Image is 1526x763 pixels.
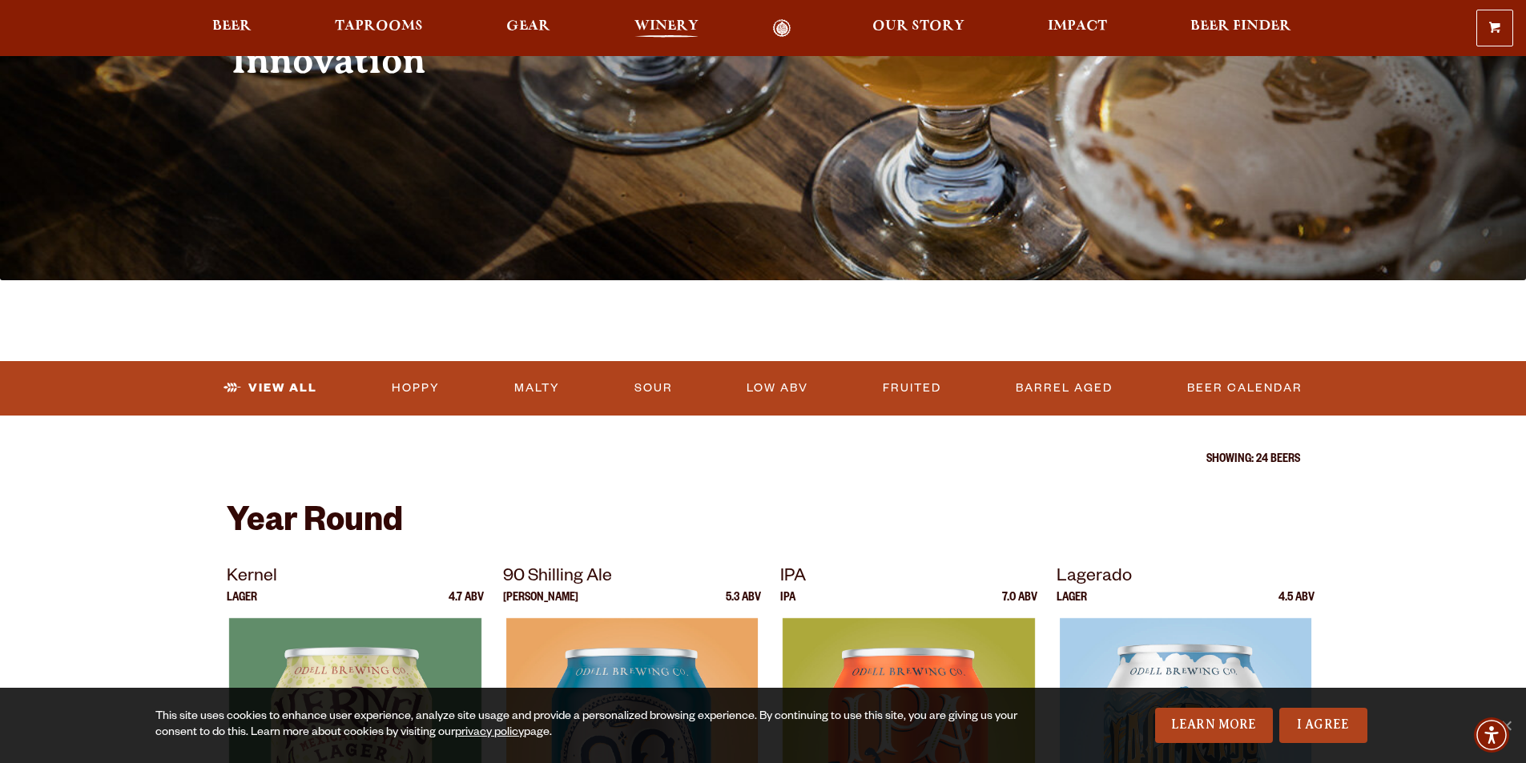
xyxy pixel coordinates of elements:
a: Taprooms [324,19,433,38]
p: Lagerado [1057,564,1315,592]
a: privacy policy [455,727,524,740]
span: Our Story [872,20,964,33]
span: Impact [1048,20,1107,33]
span: Gear [506,20,550,33]
p: 4.7 ABV [449,592,484,618]
p: Kernel [227,564,485,592]
a: Hoppy [385,370,446,407]
a: View All [217,370,324,407]
a: Odell Home [752,19,812,38]
p: 5.3 ABV [726,592,761,618]
p: 7.0 ABV [1002,592,1037,618]
p: 90 Shilling Ale [503,564,761,592]
a: Malty [508,370,566,407]
h2: Experimentation leads to Innovation [232,1,731,81]
div: This site uses cookies to enhance user experience, analyze site usage and provide a personalized ... [155,709,1023,741]
p: 4.5 ABV [1278,592,1315,618]
a: Winery [624,19,709,38]
a: Gear [496,19,561,38]
h2: Year Round [227,505,1300,544]
span: Beer [212,20,252,33]
a: Beer [202,19,262,38]
p: Lager [1057,592,1087,618]
div: Accessibility Menu [1474,717,1509,753]
a: Learn More [1155,708,1273,743]
span: Beer Finder [1190,20,1291,33]
a: Sour [628,370,679,407]
p: IPA [780,564,1038,592]
a: I Agree [1279,708,1367,743]
a: Beer Finder [1180,19,1302,38]
a: Fruited [876,370,948,407]
p: [PERSON_NAME] [503,592,578,618]
a: Beer Calendar [1181,370,1309,407]
p: Lager [227,592,257,618]
a: Low ABV [740,370,815,407]
p: Showing: 24 Beers [227,454,1300,467]
a: Impact [1037,19,1117,38]
span: Winery [634,20,699,33]
a: Barrel Aged [1009,370,1119,407]
p: IPA [780,592,795,618]
a: Our Story [862,19,975,38]
span: Taprooms [335,20,423,33]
